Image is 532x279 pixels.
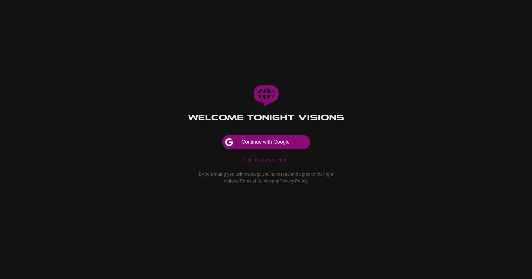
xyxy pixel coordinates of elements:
[188,113,344,123] h1: Welcome to Night Visions
[239,178,272,184] a: Terms of Service
[222,135,310,149] button: Continue with Google
[191,171,342,184] h6: By continuing you acknowledge you have read and agree to the Night Visions and .
[244,157,289,163] p: Sign in with your email
[279,178,307,184] a: Privacy Policy
[225,138,242,146] img: google.svg
[254,85,279,106] img: Logo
